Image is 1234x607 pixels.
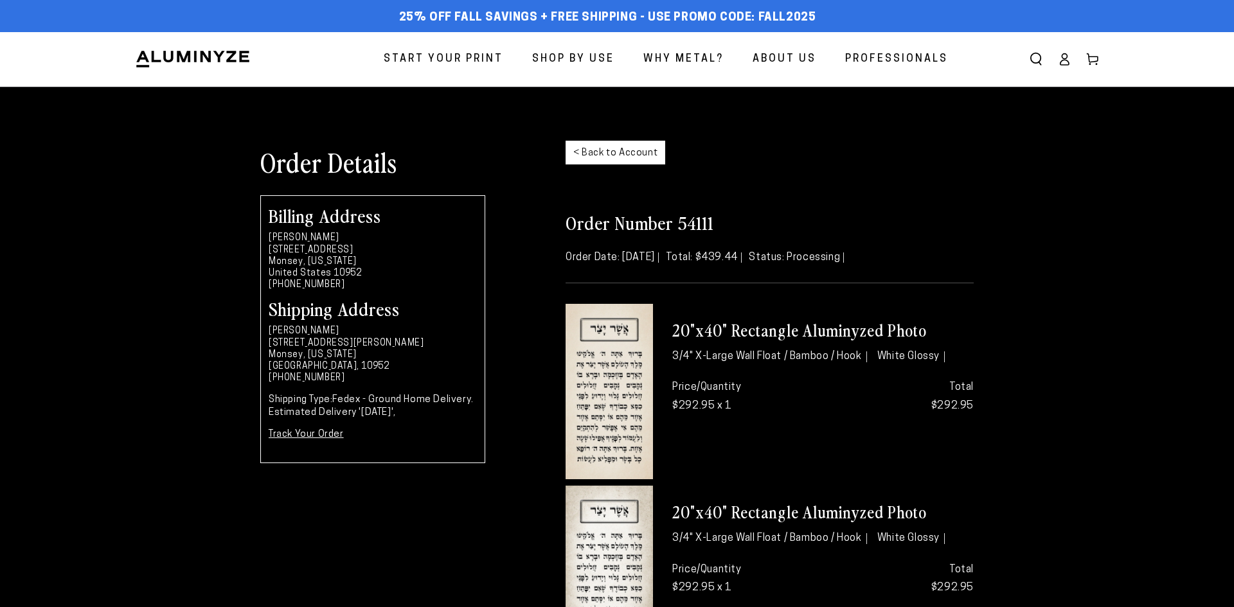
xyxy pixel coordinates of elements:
h3: 20"x40" Rectangle Aluminyzed Photo [672,502,974,523]
span: Order Date: [DATE] [566,252,659,263]
p: $292.95 [833,561,974,598]
a: Start Your Print [374,42,513,76]
img: Aluminyze [135,49,251,69]
img: 20"x40" Rectangle White Glossy Aluminyzed Photo - 3/4" X-Large Wall Float / Hook [566,304,653,479]
a: About Us [743,42,826,76]
li: [PHONE_NUMBER] [269,373,477,384]
strong: Total [949,382,974,392]
a: Why Metal? [634,42,733,76]
summary: Search our site [1022,45,1050,73]
li: Monsey, [US_STATE] [269,256,477,268]
a: Shop By Use [523,42,624,76]
li: White Glossy [877,351,945,363]
span: Why Metal? [643,50,724,69]
li: [GEOGRAPHIC_DATA], 10952 [269,361,477,373]
p: Fedex - Ground Home Delivery. Estimated Delivery '[DATE]', [269,394,477,419]
p: $292.95 [833,378,974,416]
h2: Shipping Address [269,299,477,317]
strong: Total [949,565,974,575]
li: [PHONE_NUMBER] [269,279,477,291]
li: [STREET_ADDRESS] [269,245,477,256]
strong: Shipping Type: [269,395,332,405]
li: 3/4" X-Large Wall Float / Bamboo / Hook [672,533,867,545]
p: Price/Quantity $292.95 x 1 [672,378,813,416]
li: [STREET_ADDRESS][PERSON_NAME] [269,338,477,349]
span: 25% off FALL Savings + Free Shipping - Use Promo Code: FALL2025 [399,11,816,25]
span: Start Your Print [384,50,503,69]
span: About Us [753,50,816,69]
h1: Order Details [260,145,546,179]
h3: 20"x40" Rectangle Aluminyzed Photo [672,320,974,341]
span: Professionals [845,50,948,69]
a: < Back to Account [566,141,665,164]
a: Track Your Order [269,430,344,439]
span: Shop By Use [532,50,614,69]
strong: [PERSON_NAME] [269,233,339,243]
a: Professionals [836,42,958,76]
li: United States 10952 [269,268,477,279]
p: Price/Quantity $292.95 x 1 [672,561,813,598]
strong: [PERSON_NAME] [269,326,339,336]
h2: Billing Address [269,206,477,224]
li: White Glossy [877,533,945,545]
li: Monsey, [US_STATE] [269,349,477,361]
h2: Order Number 54111 [566,211,974,234]
span: Total: $439.44 [666,252,741,263]
span: Status: Processing [749,252,844,263]
li: 3/4" X-Large Wall Float / Bamboo / Hook [672,351,867,363]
